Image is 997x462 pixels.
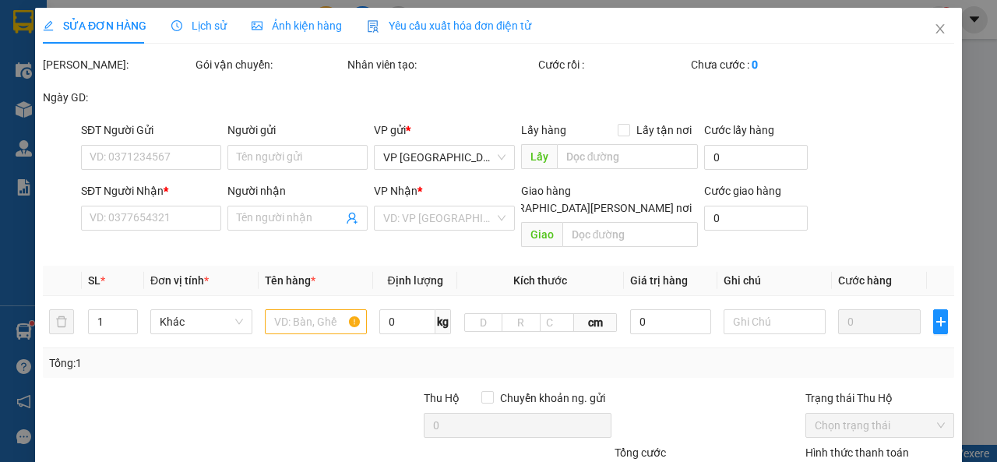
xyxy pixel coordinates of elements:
div: [PERSON_NAME]: [43,56,192,73]
span: Giá trị hàng [630,274,688,287]
span: kg [435,309,450,334]
span: Định lượng [387,274,442,287]
span: Tổng cước [615,446,666,459]
span: edit [43,20,54,31]
span: Khác [160,310,243,333]
input: R [502,313,541,332]
div: Gói vận chuyển: [196,56,345,73]
div: VP gửi [374,122,514,139]
span: picture [252,20,262,31]
span: Chọn trạng thái [814,414,945,437]
div: Ngày GD: [43,89,192,106]
div: Tổng: 1 [49,354,386,372]
span: Lịch sử [171,19,227,32]
span: Lấy tận nơi [630,122,698,139]
th: Ghi chú [717,266,832,296]
span: Cước hàng [838,274,892,287]
div: Nhân viên tạo: [347,56,535,73]
span: user-add [346,212,358,224]
span: Giao [520,222,562,247]
span: Chuyển khoản ng. gửi [494,390,611,407]
label: Cước lấy hàng [704,124,774,136]
img: icon [367,20,379,33]
input: C [539,313,574,332]
span: VP Nhận [374,185,417,197]
span: Tên hàng [265,274,315,287]
span: Ảnh kiện hàng [252,19,342,32]
span: Đơn vị tính [150,274,209,287]
span: Kích thước [513,274,567,287]
span: SL [87,274,100,287]
span: SỬA ĐƠN HÀNG [43,19,146,32]
button: delete [49,309,74,334]
button: Close [918,8,962,51]
span: Thu Hộ [424,392,460,404]
input: Cước lấy hàng [704,145,808,170]
button: plus [932,309,948,334]
input: Cước giao hàng [704,206,808,231]
span: plus [933,316,947,328]
span: close [934,23,946,35]
span: Lấy hàng [520,124,565,136]
input: VD: Bàn, Ghế [265,309,367,334]
span: [GEOGRAPHIC_DATA][PERSON_NAME] nơi [479,199,698,217]
div: SĐT Người Gửi [81,122,221,139]
span: VP Yên Sở [383,146,505,169]
div: Trạng thái Thu Hộ [805,390,954,407]
span: clock-circle [171,20,182,31]
input: Dọc đường [562,222,697,247]
div: Người gửi [227,122,368,139]
div: Cước rồi : [538,56,688,73]
input: D [463,313,502,332]
input: Ghi Chú [724,309,826,334]
label: Hình thức thanh toán [805,446,908,459]
span: Giao hàng [520,185,570,197]
span: Lấy [520,144,556,169]
div: Người nhận [227,182,368,199]
input: 0 [838,309,920,334]
div: Chưa cước : [691,56,840,73]
label: Cước giao hàng [704,185,781,197]
span: Yêu cầu xuất hóa đơn điện tử [367,19,531,32]
input: Dọc đường [556,144,697,169]
div: SĐT Người Nhận [81,182,221,199]
b: 0 [752,58,758,71]
span: cm [574,313,617,332]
